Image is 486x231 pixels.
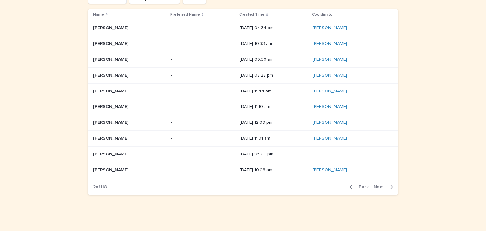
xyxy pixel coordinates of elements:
p: [PERSON_NAME] [93,150,130,157]
p: [PERSON_NAME] [93,87,130,94]
button: Next [371,184,398,190]
p: [PERSON_NAME] [93,119,130,125]
a: [PERSON_NAME] [313,136,347,141]
p: [DATE] 04:34 pm [240,25,307,31]
tr: [PERSON_NAME][PERSON_NAME] -- [DATE] 09:30 am[PERSON_NAME] [88,52,398,67]
p: [DATE] 11:44 am [240,89,307,94]
tr: [PERSON_NAME][PERSON_NAME] -- [DATE] 12:09 pm[PERSON_NAME] [88,115,398,131]
p: [PERSON_NAME] [93,56,130,62]
p: - [171,72,173,78]
p: - [171,119,173,125]
p: 2 of 118 [88,179,112,195]
tr: [PERSON_NAME][PERSON_NAME] -- [DATE] 11:10 am[PERSON_NAME] [88,99,398,115]
p: [PERSON_NAME] [93,24,130,31]
a: [PERSON_NAME] [313,41,347,47]
p: Coordinator [312,11,334,18]
a: [PERSON_NAME] [313,104,347,109]
p: [DATE] 12:09 pm [240,120,307,125]
a: [PERSON_NAME] [313,57,347,62]
p: - [171,134,173,141]
a: [PERSON_NAME] [313,25,347,31]
tr: [PERSON_NAME][PERSON_NAME] -- [DATE] 05:07 pm- [88,146,398,162]
p: - [313,152,388,157]
p: [PERSON_NAME] [93,72,130,78]
p: [DATE] 11:10 am [240,104,307,109]
p: [PERSON_NAME] [93,40,130,47]
span: Next [374,185,388,189]
span: Back [355,185,369,189]
a: [PERSON_NAME] [313,120,347,125]
p: [PERSON_NAME] [93,134,130,141]
p: Name [93,11,104,18]
p: [DATE] 02:22 pm [240,73,307,78]
p: [PERSON_NAME] [93,103,130,109]
p: - [171,87,173,94]
p: Created Time [239,11,265,18]
p: Preferred Name [170,11,200,18]
tr: [PERSON_NAME][PERSON_NAME] -- [DATE] 10:33 am[PERSON_NAME] [88,36,398,52]
p: - [171,103,173,109]
p: [DATE] 10:08 am [240,167,307,173]
p: - [171,150,173,157]
p: - [171,56,173,62]
tr: [PERSON_NAME][PERSON_NAME] -- [DATE] 10:08 am[PERSON_NAME] [88,162,398,178]
tr: [PERSON_NAME][PERSON_NAME] -- [DATE] 11:44 am[PERSON_NAME] [88,83,398,99]
tr: [PERSON_NAME][PERSON_NAME] -- [DATE] 11:01 am[PERSON_NAME] [88,130,398,146]
tr: [PERSON_NAME][PERSON_NAME] -- [DATE] 02:22 pm[PERSON_NAME] [88,67,398,83]
p: - [171,24,173,31]
a: [PERSON_NAME] [313,167,347,173]
p: [DATE] 05:07 pm [240,152,307,157]
p: [DATE] 11:01 am [240,136,307,141]
p: [PERSON_NAME] [93,166,130,173]
p: - [171,40,173,47]
a: [PERSON_NAME] [313,73,347,78]
tr: [PERSON_NAME][PERSON_NAME] -- [DATE] 04:34 pm[PERSON_NAME] [88,20,398,36]
p: - [171,166,173,173]
p: [DATE] 10:33 am [240,41,307,47]
button: Back [345,184,371,190]
a: [PERSON_NAME] [313,89,347,94]
p: [DATE] 09:30 am [240,57,307,62]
